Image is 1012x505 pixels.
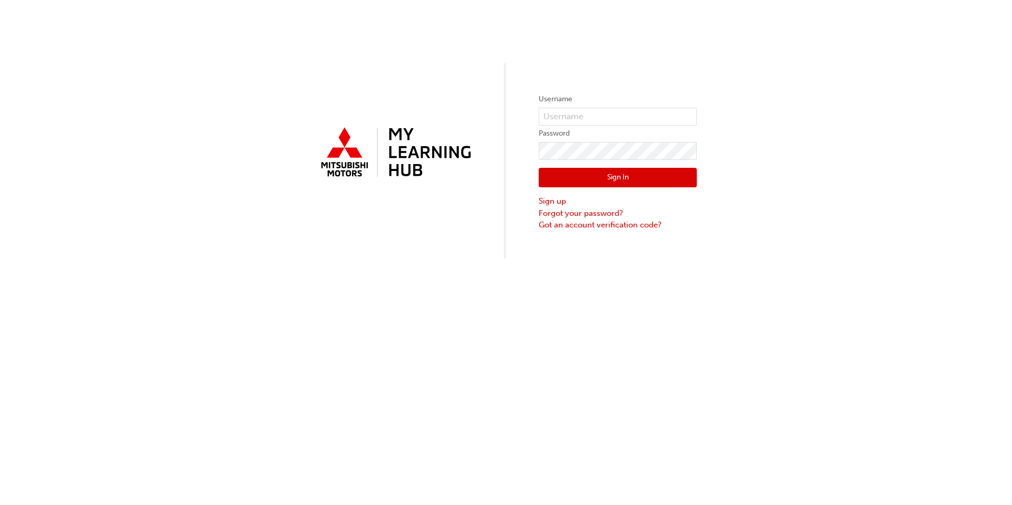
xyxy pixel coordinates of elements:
button: Sign In [539,168,697,188]
img: mmal [315,123,473,183]
a: Sign up [539,195,697,207]
a: Got an account verification code? [539,219,697,231]
label: Password [539,127,697,140]
a: Forgot your password? [539,207,697,220]
label: Username [539,93,697,106]
input: Username [539,108,697,126]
